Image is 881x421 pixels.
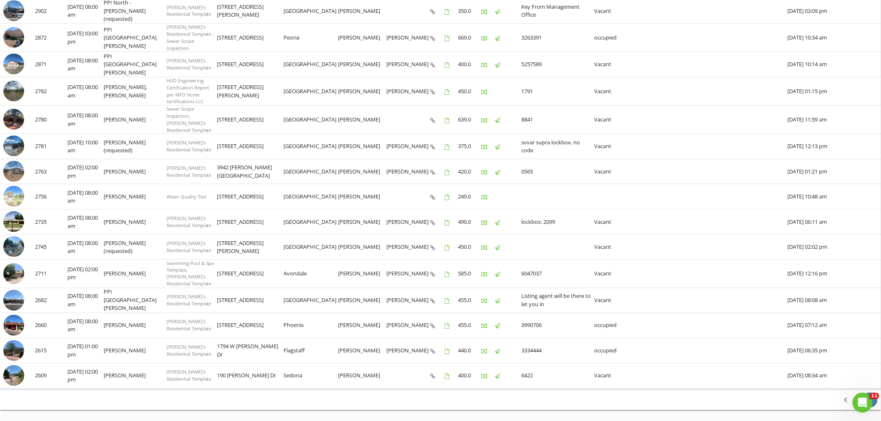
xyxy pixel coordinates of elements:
[217,77,284,105] td: [STREET_ADDRESS][PERSON_NAME]
[284,24,338,52] td: Peoria
[35,106,67,134] td: 2780
[3,263,24,284] img: cover.jpg
[67,313,104,339] td: [DATE] 08:00 am
[35,77,67,105] td: 2782
[841,395,851,405] i: chevron_left
[104,260,167,288] td: [PERSON_NAME]
[67,209,104,235] td: [DATE] 08:00 am
[284,235,338,260] td: [GEOGRAPHIC_DATA]
[104,24,167,52] td: PPI [GEOGRAPHIC_DATA][PERSON_NAME]
[594,313,702,339] td: occupied
[217,106,284,134] td: [STREET_ADDRESS]
[35,260,67,288] td: 2711
[217,288,284,313] td: [STREET_ADDRESS]
[788,364,881,389] td: [DATE] 08:34 am
[521,159,594,184] td: 0565
[67,364,104,389] td: [DATE] 02:00 pm
[217,209,284,235] td: [STREET_ADDRESS]
[167,77,209,104] span: HUD Engineering Certification Report per MFD Home certifications LLC
[386,235,430,260] td: [PERSON_NAME]
[338,313,386,339] td: [PERSON_NAME]
[67,260,104,288] td: [DATE] 02:00 pm
[788,52,881,77] td: [DATE] 10:14 am
[104,364,167,389] td: [PERSON_NAME]
[167,215,212,228] span: [PERSON_NAME]'s Residential Template
[3,161,24,182] img: cover.jpg
[594,106,702,134] td: Vacant
[3,211,24,232] img: cover.jpg
[458,24,481,52] td: 669.0
[167,240,212,253] span: [PERSON_NAME]'s Residential Template
[217,338,284,364] td: 1794 W [PERSON_NAME] Dr
[594,52,702,77] td: Vacant
[788,184,881,210] td: [DATE] 10:48 am
[35,235,67,260] td: 2745
[217,260,284,288] td: [STREET_ADDRESS]
[3,54,24,74] img: cover.jpg
[217,24,284,52] td: [STREET_ADDRESS]
[3,0,24,21] img: cover.jpg
[521,260,594,288] td: 6047037
[67,134,104,159] td: [DATE] 10:00 am
[788,235,881,260] td: [DATE] 02:02 pm
[839,393,854,408] button: Previous page
[167,24,214,51] span: [PERSON_NAME]'s Residential Template , Sewer Scope Inspection
[35,159,67,184] td: 2763
[458,134,481,159] td: 375.0
[104,77,167,105] td: [PERSON_NAME], [PERSON_NAME]
[35,364,67,389] td: 2609
[3,340,24,361] img: cover.jpg
[386,24,430,52] td: [PERSON_NAME]
[284,77,338,105] td: [GEOGRAPHIC_DATA]
[35,184,67,210] td: 2756
[386,338,430,364] td: [PERSON_NAME]
[521,338,594,364] td: 3334444
[3,81,24,102] img: streetview
[594,77,702,105] td: Vacant
[788,106,881,134] td: [DATE] 11:59 am
[167,57,212,71] span: [PERSON_NAME]'s Residential Template
[521,134,594,159] td: svvar supra lockbox, no code
[870,393,879,399] span: 11
[521,52,594,77] td: 5257589
[104,313,167,339] td: [PERSON_NAME]
[458,52,481,77] td: 400.0
[594,159,702,184] td: Vacant
[35,52,67,77] td: 2871
[104,288,167,313] td: PPI [GEOGRAPHIC_DATA][PERSON_NAME]
[67,52,104,77] td: [DATE] 08:00 am
[521,77,594,105] td: 1791
[67,159,104,184] td: [DATE] 02:00 pm
[167,106,212,133] span: Sewer Scope Inspection, [PERSON_NAME]'s Residential Template
[284,159,338,184] td: [GEOGRAPHIC_DATA]
[458,209,481,235] td: 490.0
[67,288,104,313] td: [DATE] 08:00 am
[788,313,881,339] td: [DATE] 07:12 am
[458,364,481,389] td: 400.0
[458,338,481,364] td: 440.0
[338,364,386,389] td: [PERSON_NAME]
[104,235,167,260] td: [PERSON_NAME] (requested)
[217,364,284,389] td: 190 [PERSON_NAME] Dr
[167,369,212,382] span: [PERSON_NAME]'s Residential Template
[788,134,881,159] td: [DATE] 12:13 pm
[458,288,481,313] td: 455.0
[284,209,338,235] td: [GEOGRAPHIC_DATA]
[67,235,104,260] td: [DATE] 08:00 am
[35,209,67,235] td: 2735
[458,235,481,260] td: 450.0
[458,159,481,184] td: 420.0
[35,288,67,313] td: 2682
[67,184,104,210] td: [DATE] 08:00 am
[35,24,67,52] td: 2872
[594,24,702,52] td: occupied
[104,159,167,184] td: [PERSON_NAME]
[104,184,167,210] td: [PERSON_NAME]
[217,235,284,260] td: [STREET_ADDRESS][PERSON_NAME]
[35,313,67,339] td: 2660
[3,290,24,311] img: cover.jpg
[338,260,386,288] td: [PERSON_NAME]
[338,235,386,260] td: [PERSON_NAME]
[338,24,386,52] td: [PERSON_NAME]
[167,4,212,17] span: [PERSON_NAME]'s Residential Template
